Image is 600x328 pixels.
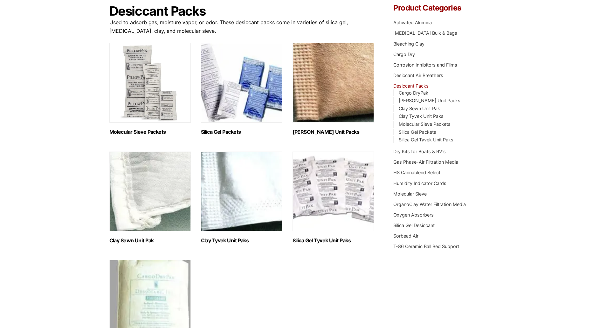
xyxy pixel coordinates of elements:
[393,52,415,57] a: Cargo Dry
[293,129,374,135] h2: [PERSON_NAME] Unit Packs
[393,212,434,217] a: Oxygen Absorbers
[393,30,457,36] a: [MEDICAL_DATA] Bulk & Bags
[201,129,282,135] h2: Silica Gel Packets
[293,43,374,135] a: Visit product category Clay Kraft Unit Packs
[293,152,374,231] img: Silica Gel Tyvek Unit Paks
[109,18,375,35] p: Used to adsorb gas, moisture vapor, or odor. These desiccant packs come in varieties of silica ge...
[393,223,435,228] a: Silica Gel Desiccant
[393,20,432,25] a: Activated Alumina
[393,202,466,207] a: OrganoClay Water Filtration Media
[399,137,453,142] a: Silica Gel Tyvek Unit Paks
[109,152,191,244] a: Visit product category Clay Sewn Unit Pak
[393,181,446,186] a: Humidity Indicator Cards
[399,121,451,127] a: Molecular Sieve Packets
[393,191,427,196] a: Molecular Sieve
[293,238,374,244] h2: Silica Gel Tyvek Unit Paks
[393,233,418,239] a: Sorbead Air
[399,106,440,111] a: Clay Sewn Unit Pak
[393,4,491,12] h4: Product Categories
[399,129,436,135] a: Silica Gel Packets
[393,73,443,78] a: Desiccant Air Breathers
[201,43,282,135] a: Visit product category Silica Gel Packets
[109,43,191,123] img: Molecular Sieve Packets
[399,98,460,103] a: [PERSON_NAME] Unit Packs
[399,113,444,119] a: Clay Tyvek Unit Paks
[393,159,458,165] a: Gas Phase-Air Filtration Media
[393,244,459,249] a: T-86 Ceramic Ball Bed Support
[393,41,424,46] a: Bleaching Clay
[293,152,374,244] a: Visit product category Silica Gel Tyvek Unit Paks
[393,62,457,68] a: Corrosion Inhibitors and Films
[109,152,191,231] img: Clay Sewn Unit Pak
[393,149,446,154] a: Dry Kits for Boats & RV's
[201,238,282,244] h2: Clay Tyvek Unit Paks
[201,43,282,123] img: Silica Gel Packets
[393,170,440,175] a: HS Cannablend Select
[293,43,374,123] img: Clay Kraft Unit Packs
[109,238,191,244] h2: Clay Sewn Unit Pak
[201,152,282,231] img: Clay Tyvek Unit Paks
[399,90,428,96] a: Cargo DryPak
[109,4,375,18] h1: Desiccant Packs
[109,43,191,135] a: Visit product category Molecular Sieve Packets
[393,83,429,89] a: Desiccant Packs
[201,152,282,244] a: Visit product category Clay Tyvek Unit Paks
[109,129,191,135] h2: Molecular Sieve Packets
